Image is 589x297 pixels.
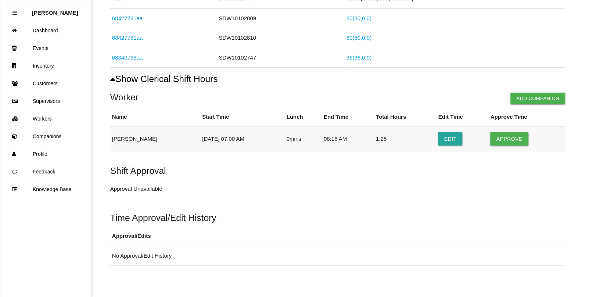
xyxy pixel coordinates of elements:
[0,110,91,128] a: Workers
[110,246,565,266] td: No Approval/Edit History
[346,54,371,61] a: 96(96,0,0)
[110,107,200,127] th: Name
[110,185,162,193] p: Approval Unavailable
[0,145,91,163] a: Profile
[489,107,565,127] th: Approve Time
[200,127,285,151] td: [DATE] 07:00 AM
[110,74,218,84] button: Show Clerical Shift Hours
[217,28,345,48] td: SDW10102810
[374,107,437,127] th: Total Hours
[374,127,437,151] td: 1.25
[0,57,91,75] a: Inventory
[346,15,371,21] a: 80(80,0,0)
[437,107,489,127] th: Edit Time
[112,54,143,61] a: 68340793aa
[438,132,463,146] button: Edit
[110,93,565,102] h4: Worker
[110,166,565,176] h5: Shift Approval
[0,92,91,110] a: Supervisors
[110,127,200,151] td: [PERSON_NAME]
[112,35,143,41] a: 68427781aa
[285,107,322,127] th: Lunch
[112,15,143,21] a: 68427781aa
[0,180,91,198] a: Knowledge Base
[12,4,17,22] div: Close
[0,163,91,180] a: Feedback
[0,22,91,39] a: Dashboard
[322,107,374,127] th: End Time
[0,39,91,57] a: Events
[200,107,285,127] th: Start Time
[32,4,78,16] p: Rosie Blandino
[0,75,91,92] a: Customers
[491,132,528,146] button: Approve
[110,213,565,223] h5: Time Approval/Edit History
[511,93,565,104] button: Add Companion
[346,35,371,41] a: 80(80,0,0)
[110,226,565,246] th: Approval/Edits
[322,127,374,151] td: 08:15 AM
[217,48,345,68] td: SDW10102747
[285,127,322,151] td: 0 mins
[0,128,91,145] a: Companions
[217,8,345,28] td: SDW10102809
